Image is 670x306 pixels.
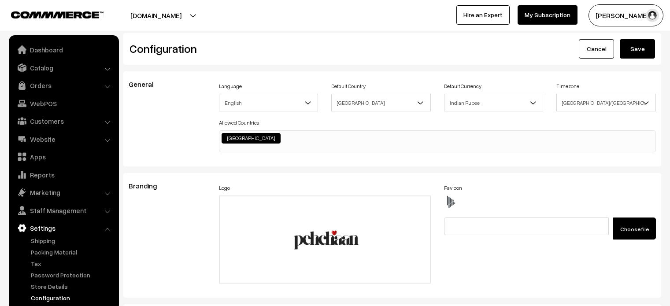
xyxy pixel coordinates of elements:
[129,181,167,190] span: Branding
[557,95,655,111] span: Asia/Kolkata
[620,39,655,59] button: Save
[11,167,116,183] a: Reports
[11,9,88,19] a: COMMMERCE
[444,95,543,111] span: Indian Rupee
[579,39,614,59] a: Cancel
[11,60,116,76] a: Catalog
[11,131,116,147] a: Website
[29,259,116,268] a: Tax
[444,94,544,111] span: Indian Rupee
[11,113,116,129] a: Customers
[219,82,242,90] label: Language
[11,96,116,111] a: WebPOS
[29,270,116,280] a: Password Protection
[518,5,577,25] a: My Subscription
[11,220,116,236] a: Settings
[219,94,318,111] span: English
[331,94,431,111] span: India
[11,42,116,58] a: Dashboard
[129,80,164,88] span: General
[130,42,386,55] h2: Configuration
[29,293,116,302] a: Configuration
[331,82,366,90] label: Default Country
[11,203,116,218] a: Staff Management
[556,94,656,111] span: Asia/Kolkata
[29,282,116,291] a: Store Details
[11,149,116,165] a: Apps
[556,82,579,90] label: Timezone
[456,5,510,25] a: Hire an Expert
[620,226,649,232] span: Choose file
[29,247,116,257] a: Packing Material
[219,184,230,192] label: Logo
[11,77,116,93] a: Orders
[11,184,116,200] a: Marketing
[444,184,462,192] label: Favicon
[219,95,318,111] span: English
[444,82,481,90] label: Default Currency
[222,133,281,144] li: India
[11,11,104,18] img: COMMMERCE
[29,236,116,245] a: Shipping
[332,95,430,111] span: India
[100,4,212,26] button: [DOMAIN_NAME]
[444,195,457,209] img: favicon.ico
[646,9,659,22] img: user
[589,4,663,26] button: [PERSON_NAME]
[219,119,259,127] label: Allowed Countries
